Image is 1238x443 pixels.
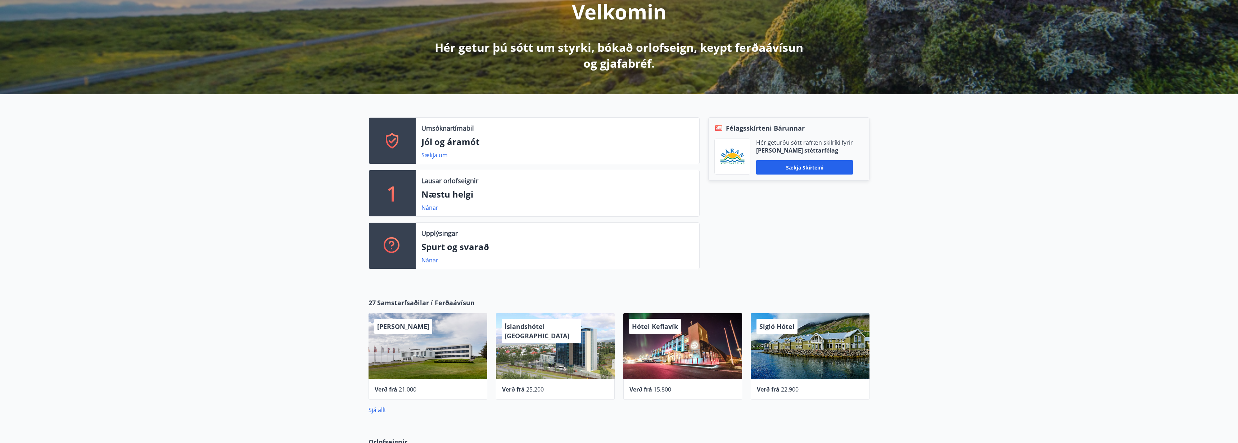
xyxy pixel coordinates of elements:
[781,385,799,393] span: 22.900
[377,298,475,307] span: Samstarfsaðilar í Ferðaávísun
[726,123,805,133] span: Félagsskírteni Bárunnar
[421,176,478,185] p: Lausar orlofseignir
[526,385,544,393] span: 25.200
[429,40,809,71] p: Hér getur þú sótt um styrki, bókað orlofseign, keypt ferðaávísun og gjafabréf.
[377,322,429,331] span: [PERSON_NAME]
[502,385,525,393] span: Verð frá
[421,151,448,159] a: Sækja um
[756,139,853,146] p: Hér geturðu sótt rafræn skilríki fyrir
[421,241,693,253] p: Spurt og svarað
[421,229,458,238] p: Upplýsingar
[720,148,745,165] img: Bz2lGXKH3FXEIQKvoQ8VL0Fr0uCiWgfgA3I6fSs8.png
[629,385,652,393] span: Verð frá
[632,322,678,331] span: Hótel Keflavík
[759,322,795,331] span: Sigló Hótel
[756,160,853,175] button: Sækja skírteini
[421,204,438,212] a: Nánar
[421,256,438,264] a: Nánar
[757,385,780,393] span: Verð frá
[505,322,569,340] span: Íslandshótel [GEOGRAPHIC_DATA]
[421,136,693,148] p: Jól og áramót
[369,298,376,307] span: 27
[421,188,693,200] p: Næstu helgi
[387,180,398,207] p: 1
[369,406,386,414] a: Sjá allt
[756,146,853,154] p: [PERSON_NAME] stéttarfélag
[654,385,671,393] span: 15.800
[399,385,416,393] span: 21.000
[421,123,474,133] p: Umsóknartímabil
[375,385,397,393] span: Verð frá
